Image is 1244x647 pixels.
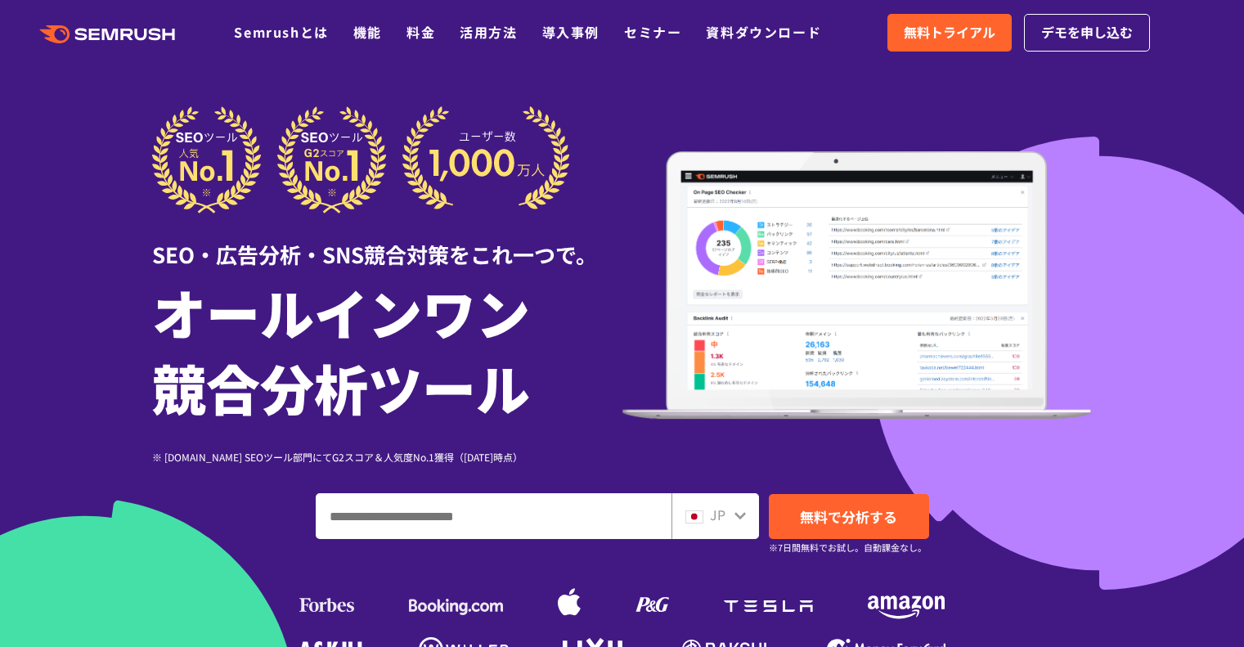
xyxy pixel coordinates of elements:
[769,494,929,539] a: 無料で分析する
[234,22,328,42] a: Semrushとは
[706,22,821,42] a: 資料ダウンロード
[710,505,725,524] span: JP
[624,22,681,42] a: セミナー
[1041,22,1133,43] span: デモを申し込む
[769,540,927,555] small: ※7日間無料でお試し。自動課金なし。
[353,22,382,42] a: 機能
[152,449,622,465] div: ※ [DOMAIN_NAME] SEOツール部門にてG2スコア＆人気度No.1獲得（[DATE]時点）
[460,22,517,42] a: 活用方法
[542,22,600,42] a: 導入事例
[317,494,671,538] input: ドメイン、キーワードまたはURLを入力してください
[800,506,897,527] span: 無料で分析する
[152,213,622,270] div: SEO・広告分析・SNS競合対策をこれ一つで。
[152,274,622,425] h1: オールインワン 競合分析ツール
[1024,14,1150,52] a: デモを申し込む
[406,22,435,42] a: 料金
[904,22,995,43] span: 無料トライアル
[887,14,1012,52] a: 無料トライアル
